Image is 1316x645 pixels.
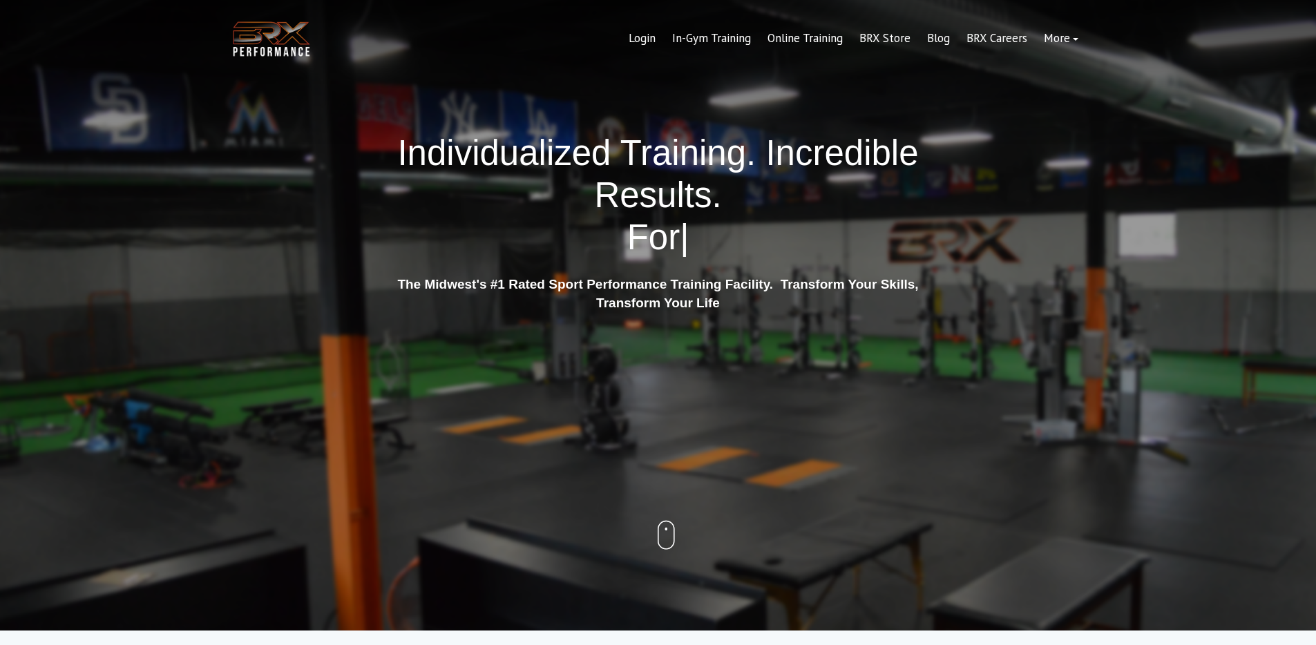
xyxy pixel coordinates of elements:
[230,18,313,60] img: BRX Transparent Logo-2
[627,218,680,257] span: For
[680,218,689,257] span: |
[620,22,664,55] a: Login
[620,22,1087,55] div: Navigation Menu
[397,277,918,310] strong: The Midwest's #1 Rated Sport Performance Training Facility. Transform Your Skills, Transform Your...
[759,22,851,55] a: Online Training
[919,22,958,55] a: Blog
[958,22,1036,55] a: BRX Careers
[664,22,759,55] a: In-Gym Training
[1036,22,1087,55] a: More
[851,22,919,55] a: BRX Store
[392,132,924,259] h1: Individualized Training. Incredible Results.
